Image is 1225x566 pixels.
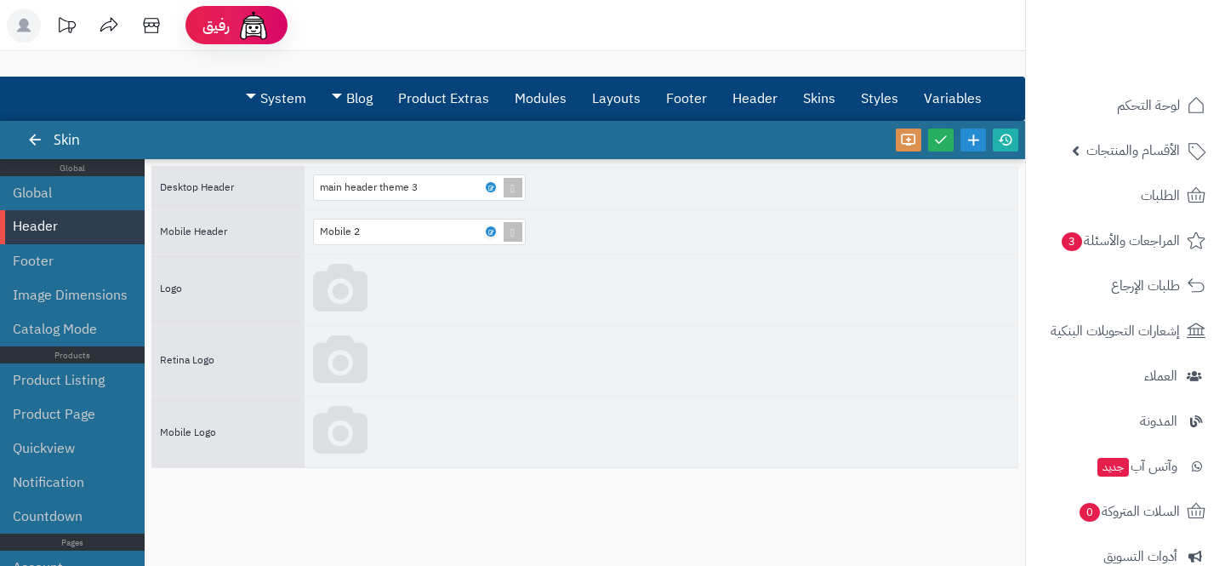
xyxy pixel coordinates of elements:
span: 3 [1062,232,1082,251]
a: العملاء [1036,356,1215,397]
span: وآتس آب [1096,455,1177,478]
a: Product Extras [385,77,502,120]
span: المدونة [1140,409,1177,433]
a: System [233,77,319,120]
a: Layouts [579,77,653,120]
a: Header [720,77,790,120]
a: Modules [502,77,579,120]
img: logo-2.png [1109,43,1209,78]
a: إشعارات التحويلات البنكية [1036,311,1215,352]
a: Styles [848,77,911,120]
img: ai-face.png [236,9,271,43]
span: Retina Logo [160,352,214,368]
a: المدونة [1036,401,1215,442]
span: الطلبات [1141,184,1180,208]
span: Mobile Header [160,224,227,239]
a: طلبات الإرجاع [1036,266,1215,306]
a: تحديثات المنصة [45,9,88,47]
span: إشعارات التحويلات البنكية [1051,319,1180,343]
div: Skin [31,121,97,159]
a: السلات المتروكة0 [1036,491,1215,532]
span: المراجعات والأسئلة [1060,229,1180,253]
span: لوحة التحكم [1117,94,1180,117]
span: رفيق [202,15,230,36]
a: Blog [319,77,385,120]
span: Desktop Header [160,180,234,195]
a: Skins [790,77,848,120]
a: Variables [911,77,994,120]
a: الطلبات [1036,175,1215,216]
span: Logo [160,281,182,296]
a: وآتس آبجديد [1036,446,1215,487]
span: Mobile Logo [160,425,216,440]
span: العملاء [1144,364,1177,388]
span: جديد [1097,458,1129,477]
span: 0 [1080,503,1100,522]
div: main header theme 3 [320,175,435,199]
a: Footer [653,77,720,120]
span: السلات المتروكة [1078,500,1180,523]
span: طلبات الإرجاع [1111,274,1180,298]
a: لوحة التحكم [1036,85,1215,126]
span: الأقسام والمنتجات [1086,139,1180,163]
div: Mobile 2 [320,220,377,243]
a: المراجعات والأسئلة3 [1036,220,1215,261]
